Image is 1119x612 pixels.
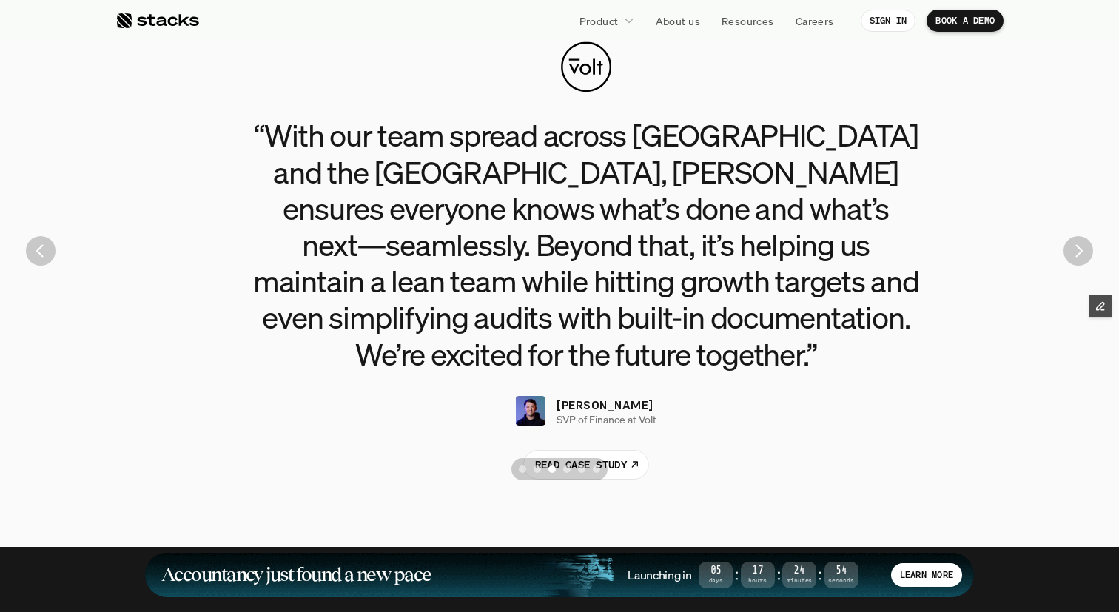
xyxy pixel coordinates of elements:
span: Seconds [824,578,858,583]
button: Scroll to page 3 [545,458,559,480]
strong: : [775,566,782,583]
p: Careers [796,13,834,29]
button: Scroll to page 6 [589,458,608,480]
strong: : [733,566,740,583]
span: Days [699,578,733,583]
strong: : [816,566,824,583]
img: Back Arrow [26,236,56,266]
p: READ CASE STUDY [535,457,627,472]
p: LEARN MORE [900,570,953,580]
a: Resources [713,7,783,34]
a: BOOK A DEMO [927,10,1004,32]
button: Scroll to page 5 [574,458,589,480]
span: 05 [699,567,733,575]
span: Hours [741,578,775,583]
span: 54 [824,567,858,575]
p: SIGN IN [870,16,907,26]
p: Product [579,13,619,29]
a: About us [647,7,709,34]
span: Minutes [782,578,816,583]
h4: Launching in [628,567,691,583]
button: Scroll to page 4 [559,458,574,480]
p: [PERSON_NAME] [557,396,653,414]
p: Resources [722,13,774,29]
p: SVP of Finance at Volt [557,414,656,426]
button: Scroll to page 1 [511,458,530,480]
a: Accountancy just found a new paceLaunching in05Days:17Hours:24Minutes:54SecondsLEARN MORE [145,553,974,597]
a: Careers [787,7,843,34]
span: 17 [741,567,775,575]
p: BOOK A DEMO [935,16,995,26]
button: Next [1063,236,1093,266]
a: Privacy Policy [175,343,240,353]
span: 24 [782,567,816,575]
h1: Accountancy just found a new pace [161,566,431,583]
button: Previous [26,236,56,266]
h3: “With our team spread across [GEOGRAPHIC_DATA] and the [GEOGRAPHIC_DATA], [PERSON_NAME] ensures e... [253,117,919,371]
img: Next Arrow [1063,236,1093,266]
p: About us [656,13,700,29]
a: SIGN IN [861,10,916,32]
button: Edit Framer Content [1089,295,1112,317]
button: Scroll to page 2 [530,458,545,480]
